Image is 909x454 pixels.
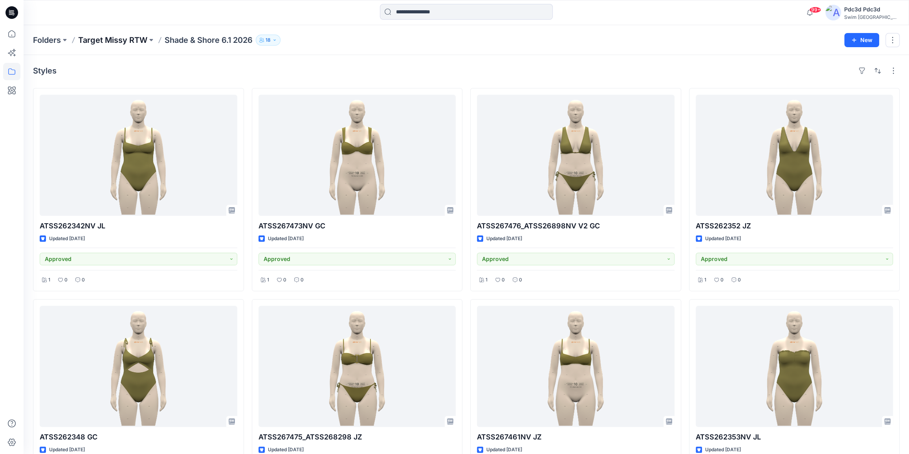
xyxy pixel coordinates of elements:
a: ATSS262342NV JL [40,95,237,216]
img: avatar [825,5,841,20]
button: 18 [256,35,280,46]
p: ATSS262352 JZ [696,221,893,232]
p: 0 [502,276,505,284]
p: ATSS262342NV JL [40,221,237,232]
p: 0 [283,276,286,284]
p: Shade & Shore 6.1 2026 [165,35,253,46]
p: ATSS267475_ATSS268298 JZ [258,432,456,443]
a: Folders [33,35,61,46]
p: ATSS267476_ATSS26898NV V2 GC [477,221,674,232]
p: 1 [267,276,269,284]
div: Swim [GEOGRAPHIC_DATA] [844,14,899,20]
p: Updated [DATE] [49,446,85,454]
p: ATSS267473NV GC [258,221,456,232]
p: ATSS267461NV JZ [477,432,674,443]
span: 99+ [809,7,821,13]
a: ATSS267475_ATSS268298 JZ [258,306,456,427]
div: Pdc3d Pdc3d [844,5,899,14]
a: Target Missy RTW [78,35,147,46]
p: 1 [486,276,487,284]
p: 0 [64,276,68,284]
p: 0 [720,276,724,284]
p: Updated [DATE] [268,235,304,243]
a: ATSS267473NV GC [258,95,456,216]
a: ATSS262348 GC [40,306,237,427]
p: 0 [82,276,85,284]
p: Updated [DATE] [268,446,304,454]
p: 18 [266,36,271,44]
a: ATSS267476_ATSS26898NV V2 GC [477,95,674,216]
a: ATSS262353NV JL [696,306,893,427]
a: ATSS262352 JZ [696,95,893,216]
p: Updated [DATE] [486,235,522,243]
p: ATSS262353NV JL [696,432,893,443]
p: Updated [DATE] [705,235,741,243]
p: Updated [DATE] [486,446,522,454]
p: ATSS262348 GC [40,432,237,443]
p: 0 [301,276,304,284]
button: New [844,33,879,47]
a: ATSS267461NV JZ [477,306,674,427]
p: 1 [48,276,50,284]
p: 0 [738,276,741,284]
p: Updated [DATE] [49,235,85,243]
p: Updated [DATE] [705,446,741,454]
p: 1 [704,276,706,284]
h4: Styles [33,66,57,75]
p: 0 [519,276,522,284]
